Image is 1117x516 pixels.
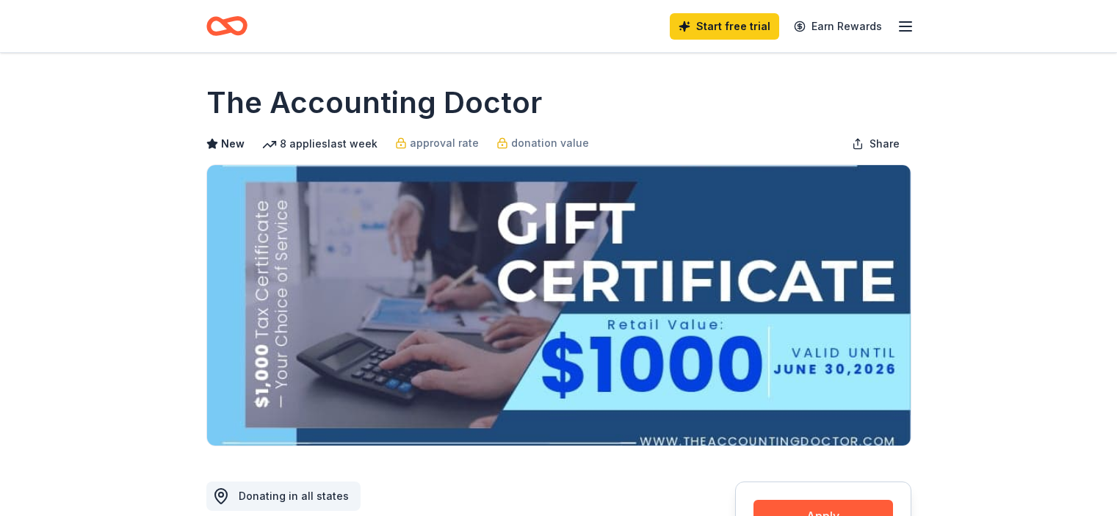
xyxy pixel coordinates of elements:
span: donation value [511,134,589,152]
a: Earn Rewards [785,13,891,40]
div: 8 applies last week [262,135,377,153]
span: New [221,135,245,153]
a: Home [206,9,247,43]
span: approval rate [410,134,479,152]
a: donation value [496,134,589,152]
span: Donating in all states [239,490,349,502]
a: Start free trial [670,13,779,40]
h1: The Accounting Doctor [206,82,542,123]
a: approval rate [395,134,479,152]
img: Image for The Accounting Doctor [207,165,911,446]
button: Share [840,129,911,159]
span: Share [870,135,900,153]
